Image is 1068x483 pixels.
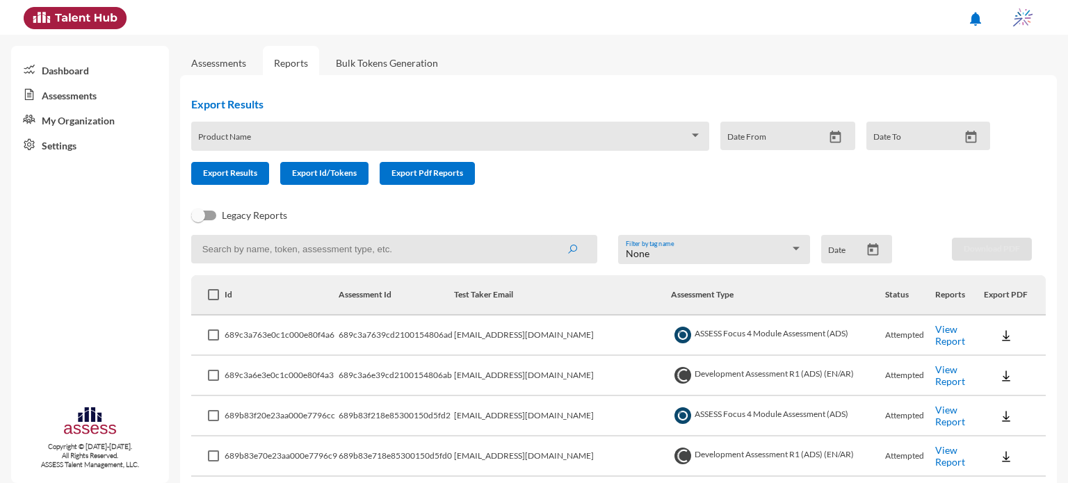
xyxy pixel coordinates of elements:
td: [EMAIL_ADDRESS][DOMAIN_NAME] [454,396,672,436]
th: Reports [935,275,985,316]
td: 689b83e70e23aa000e7796c9 [225,436,339,477]
td: [EMAIL_ADDRESS][DOMAIN_NAME] [454,356,672,396]
th: Test Taker Email [454,275,672,316]
td: Development Assessment R1 (ADS) (EN/AR) [671,356,884,396]
button: Export Id/Tokens [280,162,369,185]
td: Attempted [885,316,935,356]
span: Export Results [203,167,257,178]
td: Attempted [885,356,935,396]
td: 689b83f20e23aa000e7796cc [225,396,339,436]
h2: Export Results [191,97,1001,110]
a: Settings [11,132,169,157]
span: Export Id/Tokens [292,167,357,178]
a: View Report [935,444,965,468]
button: Open calendar [861,243,885,257]
td: ASSESS Focus 4 Module Assessment (ADS) [671,396,884,436]
a: View Report [935,404,965,427]
button: Open calendar [959,130,983,145]
td: ASSESS Focus 4 Module Assessment (ADS) [671,316,884,356]
td: 689b83e718e85300150d5fd0 [339,436,454,477]
button: Download PDF [952,238,1032,261]
td: [EMAIL_ADDRESS][DOMAIN_NAME] [454,316,672,356]
span: Export Pdf Reports [391,167,463,178]
button: Open calendar [823,130,848,145]
input: Search by name, token, assessment type, etc. [191,235,597,263]
th: Id [225,275,339,316]
a: My Organization [11,107,169,132]
mat-icon: notifications [967,10,984,27]
a: Bulk Tokens Generation [325,46,449,80]
a: View Report [935,323,965,347]
td: 689c3a6e3e0c1c000e80f4a3 [225,356,339,396]
a: Dashboard [11,57,169,82]
td: 689c3a6e39cd2100154806ab [339,356,454,396]
a: Assessments [191,57,246,69]
span: Legacy Reports [222,207,287,224]
img: assesscompany-logo.png [63,405,118,439]
td: 689c3a763e0c1c000e80f4a6 [225,316,339,356]
td: 689c3a7639cd2100154806ad [339,316,454,356]
td: 689b83f218e85300150d5fd2 [339,396,454,436]
button: Export Results [191,162,269,185]
p: Copyright © [DATE]-[DATE]. All Rights Reserved. ASSESS Talent Management, LLC. [11,442,169,469]
td: [EMAIL_ADDRESS][DOMAIN_NAME] [454,436,672,477]
th: Status [885,275,935,316]
button: Export Pdf Reports [380,162,475,185]
td: Development Assessment R1 (ADS) (EN/AR) [671,436,884,477]
span: None [626,247,649,259]
span: Download PDF [964,243,1020,254]
th: Export PDF [984,275,1046,316]
a: Reports [263,46,319,80]
th: Assessment Type [671,275,884,316]
td: Attempted [885,396,935,436]
a: View Report [935,363,965,387]
th: Assessment Id [339,275,454,316]
a: Assessments [11,82,169,107]
td: Attempted [885,436,935,477]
